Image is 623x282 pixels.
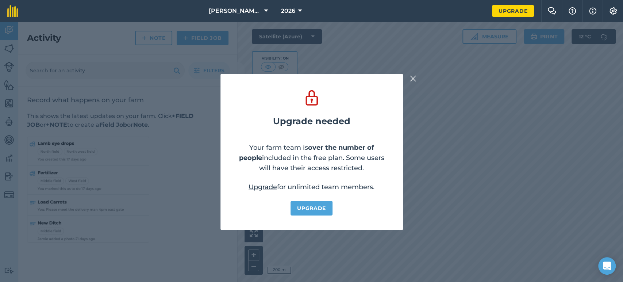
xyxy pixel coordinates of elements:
div: Open Intercom Messenger [598,257,616,275]
h2: Upgrade needed [273,116,350,126]
img: svg+xml;base64,PHN2ZyB4bWxucz0iaHR0cDovL3d3dy53My5vcmcvMjAwMC9zdmciIHdpZHRoPSIxNyIgaGVpZ2h0PSIxNy... [589,7,596,15]
a: Upgrade [492,5,534,17]
img: svg+xml;base64,PHN2ZyB4bWxucz0iaHR0cDovL3d3dy53My5vcmcvMjAwMC9zdmciIHdpZHRoPSIyMiIgaGVpZ2h0PSIzMC... [410,74,416,83]
img: fieldmargin Logo [7,5,18,17]
span: [PERSON_NAME][GEOGRAPHIC_DATA] [209,7,261,15]
a: Upgrade [249,183,277,191]
p: Your farm team is included in the free plan. Some users will have their access restricted. [235,142,388,173]
img: A cog icon [609,7,618,15]
img: A question mark icon [568,7,577,15]
a: Upgrade [291,201,332,216]
span: 2026 [281,7,295,15]
strong: over the number of people [239,144,374,162]
p: for unlimited team members. [249,182,374,192]
img: Two speech bubbles overlapping with the left bubble in the forefront [547,7,556,15]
